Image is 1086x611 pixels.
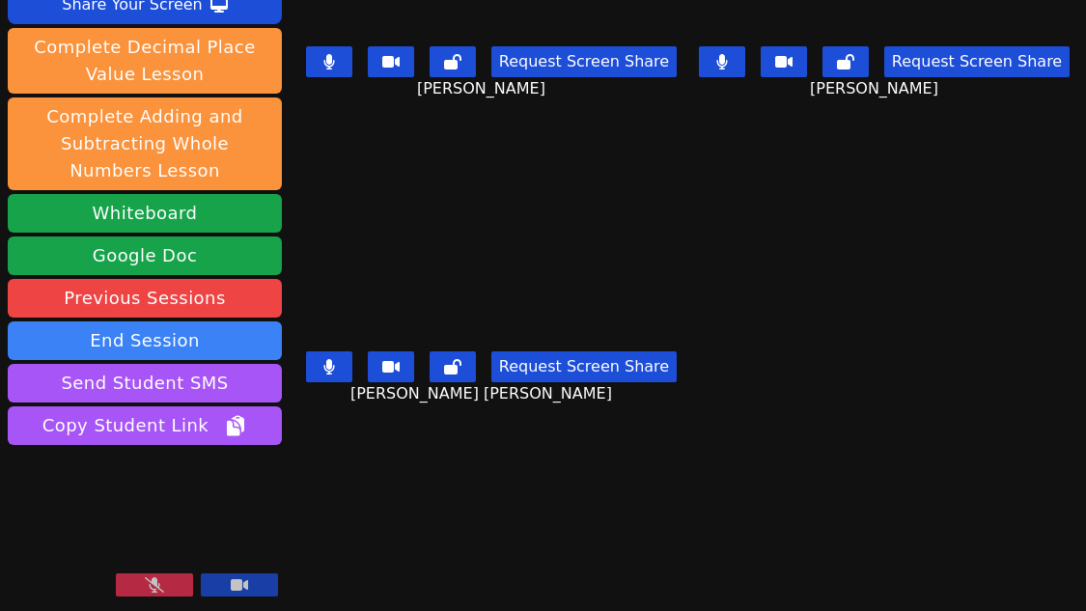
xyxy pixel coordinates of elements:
[884,46,1070,77] button: Request Screen Share
[8,194,282,233] button: Whiteboard
[8,279,282,318] a: Previous Sessions
[350,382,617,405] span: [PERSON_NAME] [PERSON_NAME]
[810,77,943,100] span: [PERSON_NAME]
[491,46,677,77] button: Request Screen Share
[417,77,550,100] span: [PERSON_NAME]
[8,364,282,403] button: Send Student SMS
[8,406,282,445] button: Copy Student Link
[8,28,282,94] button: Complete Decimal Place Value Lesson
[8,321,282,360] button: End Session
[42,412,247,439] span: Copy Student Link
[491,351,677,382] button: Request Screen Share
[8,97,282,190] button: Complete Adding and Subtracting Whole Numbers Lesson
[8,236,282,275] a: Google Doc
